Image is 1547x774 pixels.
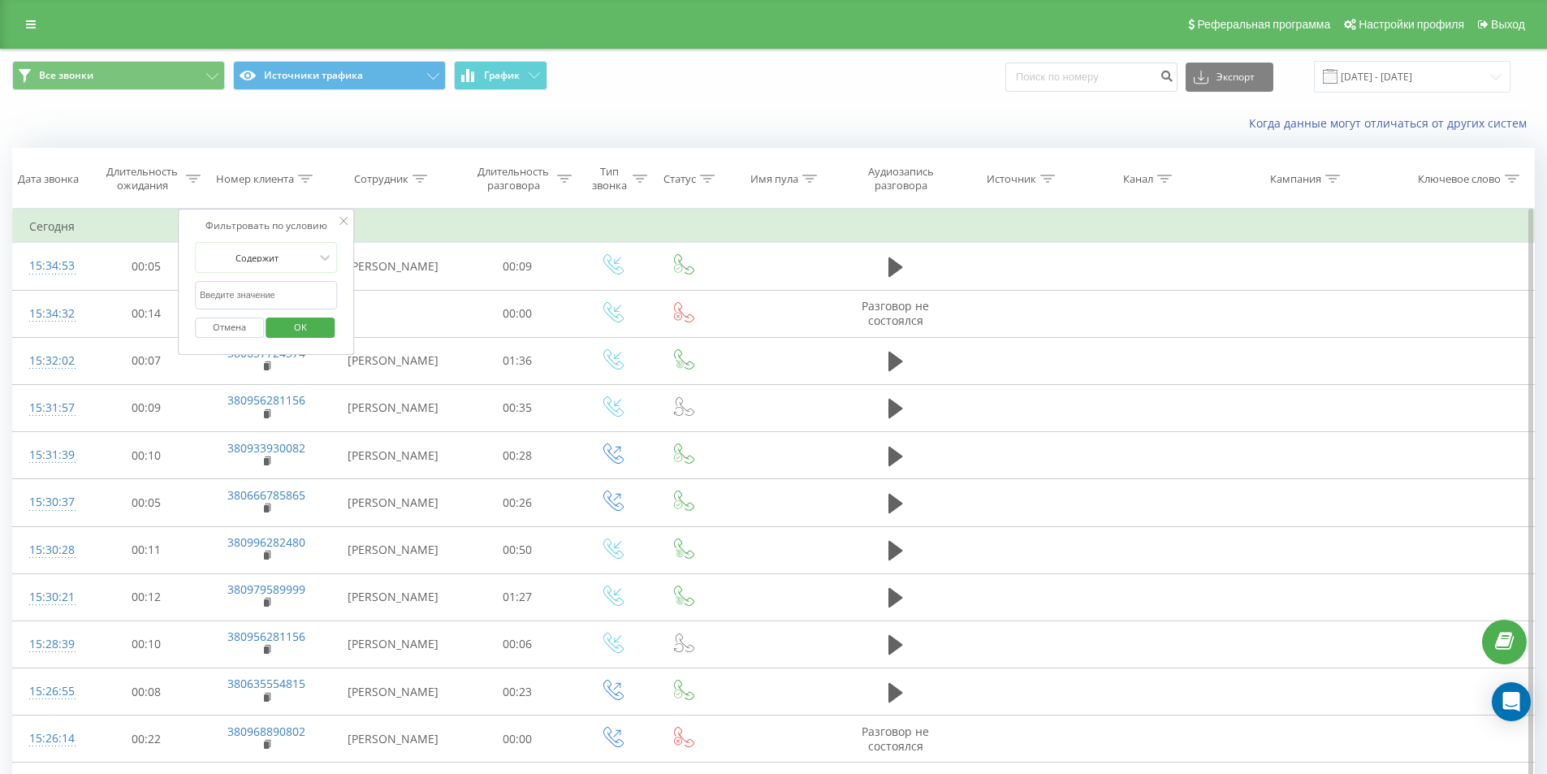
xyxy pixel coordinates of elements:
td: 00:09 [88,384,205,431]
input: Введите значение [195,281,338,309]
td: [PERSON_NAME] [327,526,459,573]
td: 00:28 [459,432,577,479]
div: Источник [987,172,1036,186]
td: 01:27 [459,573,577,620]
a: 380956281156 [227,392,305,408]
div: Сотрудник [354,172,408,186]
a: 380996282480 [227,534,305,550]
span: Выход [1491,18,1525,31]
td: 00:05 [88,479,205,526]
div: 15:30:28 [29,534,71,566]
td: [PERSON_NAME] [327,573,459,620]
td: [PERSON_NAME] [327,337,459,384]
td: 00:22 [88,716,205,763]
div: Номер клиента [216,172,294,186]
div: 15:34:53 [29,250,71,282]
div: 15:31:57 [29,392,71,424]
div: 15:30:37 [29,486,71,518]
td: 00:11 [88,526,205,573]
td: [PERSON_NAME] [327,432,459,479]
a: Когда данные могут отличаться от других систем [1249,115,1535,131]
td: [PERSON_NAME] [327,479,459,526]
a: 380968890802 [227,724,305,739]
div: Ключевое слово [1418,172,1501,186]
div: Тип звонка [590,165,629,192]
button: Все звонки [12,61,225,90]
td: [PERSON_NAME] [327,668,459,716]
div: Дата звонка [18,172,79,186]
td: 00:07 [88,337,205,384]
div: Статус [663,172,696,186]
td: [PERSON_NAME] [327,620,459,668]
input: Поиск по номеру [1005,63,1178,92]
button: OK [266,318,335,338]
div: 15:31:39 [29,439,71,471]
span: Настройки профиля [1359,18,1464,31]
td: 00:06 [459,620,577,668]
div: Кампания [1270,172,1321,186]
td: 00:14 [88,290,205,337]
a: 380979589999 [227,582,305,597]
button: Отмена [195,318,264,338]
td: 00:08 [88,668,205,716]
span: Реферальная программа [1197,18,1330,31]
span: График [484,70,520,81]
a: 380956281156 [227,629,305,644]
span: Разговор не состоялся [862,724,929,754]
div: Канал [1123,172,1153,186]
div: Open Intercom Messenger [1492,682,1531,721]
a: 380666785865 [227,487,305,503]
button: Экспорт [1186,63,1273,92]
div: 15:28:39 [29,629,71,660]
span: OK [278,314,323,339]
td: 00:05 [88,243,205,290]
td: 00:23 [459,668,577,716]
div: 15:26:55 [29,676,71,707]
div: Длительность разговора [473,165,554,192]
td: 00:35 [459,384,577,431]
div: Аудиозапись разговора [853,165,948,192]
div: Длительность ожидания [102,165,183,192]
td: 00:10 [88,432,205,479]
td: [PERSON_NAME] [327,716,459,763]
td: 00:09 [459,243,577,290]
a: 380933930082 [227,440,305,456]
td: 00:26 [459,479,577,526]
td: 01:36 [459,337,577,384]
span: Все звонки [39,69,93,82]
span: Разговор не состоялся [862,298,929,328]
button: График [454,61,547,90]
td: 00:50 [459,526,577,573]
a: 380635554815 [227,676,305,691]
td: [PERSON_NAME] [327,384,459,431]
div: Фильтровать по условию [195,218,338,234]
td: 00:10 [88,620,205,668]
div: 15:30:21 [29,582,71,613]
td: 00:00 [459,716,577,763]
td: Сегодня [13,210,1535,243]
div: 15:34:32 [29,298,71,330]
td: 00:00 [459,290,577,337]
div: 15:26:14 [29,723,71,755]
div: Имя пула [750,172,798,186]
div: 15:32:02 [29,345,71,377]
button: Источники трафика [233,61,446,90]
td: [PERSON_NAME] [327,243,459,290]
td: 00:12 [88,573,205,620]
